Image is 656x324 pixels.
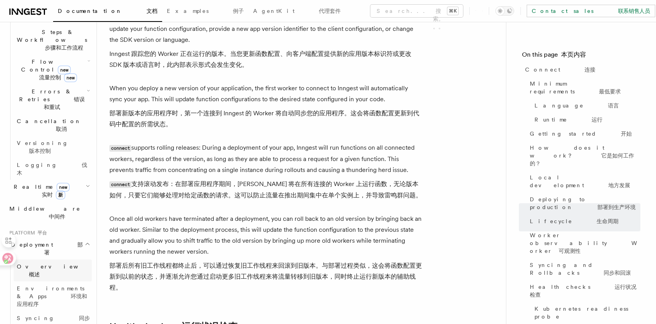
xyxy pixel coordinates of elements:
[64,73,77,82] span: new
[58,8,157,14] span: Documentation
[618,8,650,14] font: 联系销售人员
[14,84,92,114] button: Errors & Retries 错误和重试
[109,181,131,188] code: connect
[56,126,67,132] font: 取消
[79,315,90,321] font: 同步
[6,241,84,256] span: Deployment
[109,262,422,291] font: 部署后所有旧工作线程都终止后，可以通过恢复旧工作线程来回滚到旧版本。与部署过程类似，这会将函数配置更新到以前的状态，并逐渐允许您通过启动更多旧工作线程来将流量转移到旧版本，同时终止运行新版本的辅...
[592,116,602,123] font: 运行
[17,315,90,321] span: Syncing
[530,283,640,299] span: Health checks
[49,213,65,220] font: 中间件
[599,88,621,95] font: 最低要求
[38,230,47,236] font: 平台
[45,45,83,51] font: 步骤和工作流程
[14,25,92,55] button: Steps & Workflows 步骤和工作流程
[53,2,162,22] a: Documentation 文档
[527,280,640,302] a: Health checks 运行状况检查
[597,218,618,224] font: 生命周期
[17,285,87,307] span: Environments & Apps
[109,13,422,73] p: Inngest keeps track of the version your workers are running on. This internal representation chan...
[42,192,65,198] font: 实时
[14,114,92,136] button: Cancellation 取消
[522,63,640,77] a: Connect 连接
[6,238,92,260] button: Deployment 部署
[39,74,77,81] font: 流量控制
[109,145,131,152] code: connect
[527,258,640,280] a: Syncing and Rollbacks 同步和回滚
[17,162,87,176] span: Logging
[29,271,40,277] font: 概述
[17,140,80,154] span: Versioning
[233,8,244,14] font: 例子
[530,174,640,189] span: Local development
[604,270,631,276] font: 同步和回滚
[527,214,640,228] a: Lifecycle 生命周期
[447,7,458,15] kbd: ⌘K
[57,183,70,192] span: new
[527,170,640,192] a: Local development 地方发展
[319,8,341,14] font: 代理套件
[6,205,93,220] span: Middleware
[6,230,47,236] span: Platform
[608,102,619,109] font: 语言
[14,158,92,180] a: Logging 伐木
[530,80,640,95] span: Minimum requirements
[527,141,640,170] a: How does it work? 它是如何工作的？
[6,202,92,224] button: Middleware 中间件
[6,3,92,180] div: Inngest Functions Inngest 函数
[534,102,619,109] span: Language
[531,98,640,113] a: Language 语言
[527,192,640,214] a: Deploying to production 部署到生产环境
[527,127,640,141] a: Getting started 开始
[58,66,71,74] span: new
[531,113,640,127] a: Runtime 运行
[561,51,586,58] font: 本页内容
[56,191,65,199] span: 新
[14,28,99,52] span: Steps & Workflows
[167,8,244,14] span: Examples
[14,136,92,158] a: Versioning 版本控制
[6,183,86,199] span: Realtime
[530,231,640,255] span: Worker observability
[109,180,422,199] font: 支持滚动发布：在部署应用程序期间，[PERSON_NAME] 将在所有连接的 Worker 上运行函数，无论版本如何，只要它们能够处理对给定函数的请求。这可以防止流量在推出期间集中在单个实例上，...
[530,195,640,211] span: Deploying to production
[585,66,595,73] font: 连接
[495,6,514,16] button: Toggle dark mode
[248,2,345,21] a: AgentKit 代理套件
[147,8,157,14] font: 文档
[530,130,632,138] span: Getting started
[29,148,51,154] font: 版本控制
[530,144,640,167] span: How does it work?
[17,263,109,277] span: Overview
[14,281,92,311] a: Environments & Apps 环境和应用程序
[527,228,640,258] a: Worker observability Worker 可观测性
[14,88,87,111] span: Errors & Retries
[608,182,630,188] font: 地方发展
[14,260,92,281] a: Overview 概述
[109,213,422,296] p: Once all old workers have terminated after a deployment, you can roll back to an old version by b...
[621,131,632,137] font: 开始
[370,5,463,17] button: Search... 搜索。。。⌘K
[527,77,640,98] a: Minimum requirements 最低要求
[253,8,341,14] span: AgentKit
[6,180,92,202] button: Realtimenew 实时新
[525,66,595,73] span: Connect
[522,50,640,63] h4: On this page
[597,204,636,210] font: 部署到生产环境
[109,142,422,204] p: supports rolling releases: During a deployment of your app, Inngest will run functions on all con...
[530,217,618,225] span: Lifecycle
[109,83,422,133] p: When you deploy a new version of your application, the first worker to connect to Inngest will au...
[14,117,93,133] span: Cancellation
[530,261,640,277] span: Syncing and Rollbacks
[527,5,655,17] a: Contact sales 联系销售人员
[109,50,411,68] font: Inngest 跟踪您的 Worker 正在运行的版本。当您更新函数配置、向客户端配置提供新的应用版本标识符或更改 SDK 版本或语言时，此内部表示形式会发生变化。
[433,8,444,30] font: 搜索。。。
[162,2,248,21] a: Examples 例子
[14,58,88,81] span: Flow Control
[14,55,92,84] button: Flow Controlnew 流量控制new
[109,109,419,128] font: 部署新版本的应用程序时，第一个连接到 Inngest 的 Worker 将自动同步您的应用程序。这会将函数配置更新到代码中配置的所需状态。
[534,116,602,124] span: Runtime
